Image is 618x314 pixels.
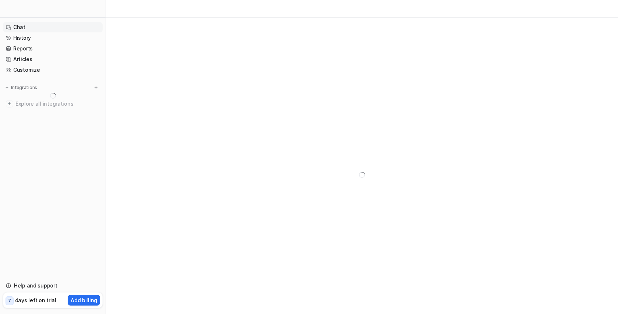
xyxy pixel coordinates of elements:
p: Integrations [11,85,37,91]
a: Chat [3,22,103,32]
a: Reports [3,43,103,54]
p: 7 [8,297,11,304]
a: Explore all integrations [3,99,103,109]
span: Explore all integrations [15,98,100,110]
img: explore all integrations [6,100,13,107]
img: expand menu [4,85,10,90]
img: menu_add.svg [93,85,99,90]
p: days left on trial [15,296,56,304]
button: Integrations [3,84,39,91]
a: Help and support [3,281,103,291]
button: Add billing [68,295,100,306]
p: Add billing [71,296,97,304]
a: Customize [3,65,103,75]
a: History [3,33,103,43]
a: Articles [3,54,103,64]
